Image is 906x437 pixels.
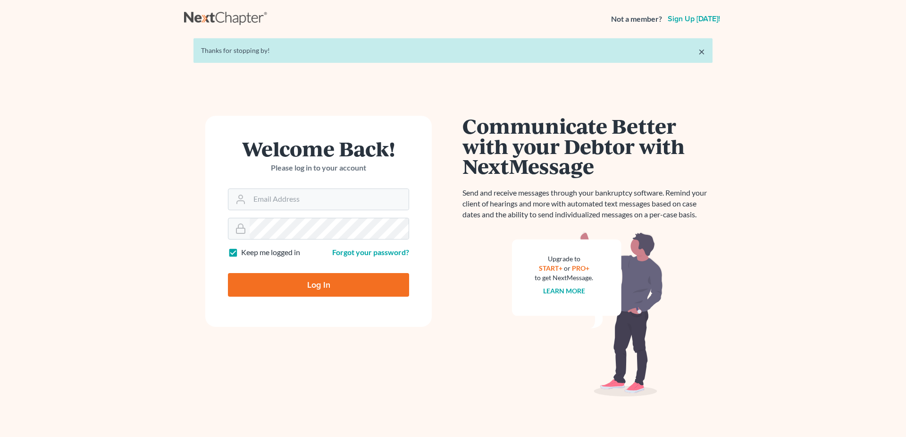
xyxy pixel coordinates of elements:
[462,188,713,220] p: Send and receive messages through your bankruptcy software. Remind your client of hearings and mo...
[572,264,589,272] a: PRO+
[201,46,705,55] div: Thanks for stopping by!
[228,163,409,173] p: Please log in to your account
[332,248,409,257] a: Forgot your password?
[543,287,585,295] a: Learn more
[539,264,562,272] a: START+
[512,231,663,397] img: nextmessage_bg-59042aed3d76b12b5cd301f8e5b87938c9018125f34e5fa2b7a6b67550977c72.svg
[535,273,593,283] div: to get NextMessage.
[241,247,300,258] label: Keep me logged in
[535,254,593,264] div: Upgrade to
[564,264,570,272] span: or
[228,138,409,159] h1: Welcome Back!
[250,189,409,210] input: Email Address
[666,15,722,23] a: Sign up [DATE]!
[462,116,713,176] h1: Communicate Better with your Debtor with NextMessage
[698,46,705,57] a: ×
[611,14,662,25] strong: Not a member?
[228,273,409,297] input: Log In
